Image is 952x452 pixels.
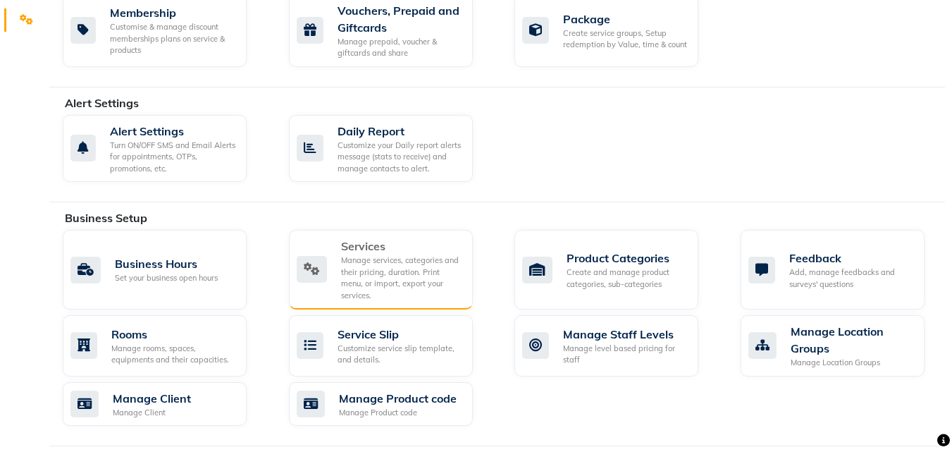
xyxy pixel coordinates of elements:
[289,315,494,377] a: Service SlipCustomize service slip template, and details.
[63,315,268,377] a: RoomsManage rooms, spaces, equipments and their capacities.
[567,250,687,267] div: Product Categories
[514,230,719,310] a: Product CategoriesCreate and manage product categories, sub-categories
[113,390,191,407] div: Manage Client
[111,326,235,343] div: Rooms
[789,267,913,290] div: Add, manage feedbacks and surveys' questions
[110,140,235,175] div: Turn ON/OFF SMS and Email Alerts for appointments, OTPs, promotions, etc.
[339,407,457,419] div: Manage Product code
[338,36,462,59] div: Manage prepaid, voucher & giftcards and share
[789,250,913,267] div: Feedback
[289,115,494,183] a: Daily ReportCustomize your Daily report alerts message (stats to receive) and manage contacts to ...
[289,382,494,427] a: Manage Product codeManage Product code
[338,123,462,140] div: Daily Report
[111,343,235,366] div: Manage rooms, spaces, equipments and their capacities.
[63,115,268,183] a: Alert SettingsTurn ON/OFF SMS and Email Alerts for appointments, OTPs, promotions, etc.
[63,382,268,427] a: Manage ClientManage Client
[110,123,235,140] div: Alert Settings
[563,11,687,28] div: Package
[563,343,687,366] div: Manage level based pricing for staff
[115,255,218,272] div: Business Hours
[110,21,235,56] div: Customise & manage discount memberships plans on service & products
[63,230,268,310] a: Business HoursSet your business open hours
[791,357,913,369] div: Manage Location Groups
[567,267,687,290] div: Create and manage product categories, sub-categories
[741,315,946,377] a: Manage Location GroupsManage Location Groups
[563,28,687,51] div: Create service groups, Setup redemption by Value, time & count
[113,407,191,419] div: Manage Client
[289,230,494,310] a: ServicesManage services, categories and their pricing, duration. Print menu, or import, export yo...
[110,4,235,21] div: Membership
[341,255,462,301] div: Manage services, categories and their pricing, duration. Print menu, or import, export your servi...
[563,326,687,343] div: Manage Staff Levels
[339,390,457,407] div: Manage Product code
[338,326,462,343] div: Service Slip
[514,315,719,377] a: Manage Staff LevelsManage level based pricing for staff
[741,230,946,310] a: FeedbackAdd, manage feedbacks and surveys' questions
[791,323,913,357] div: Manage Location Groups
[115,272,218,284] div: Set your business open hours
[338,343,462,366] div: Customize service slip template, and details.
[341,238,462,255] div: Services
[338,140,462,175] div: Customize your Daily report alerts message (stats to receive) and manage contacts to alert.
[338,2,462,36] div: Vouchers, Prepaid and Giftcards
